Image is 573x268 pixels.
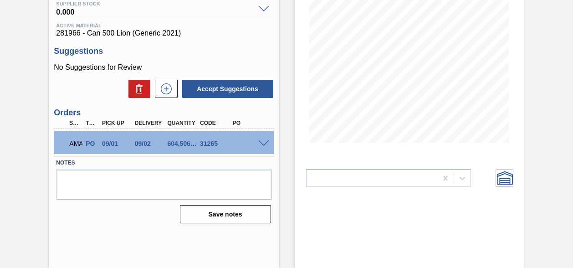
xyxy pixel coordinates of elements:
div: New suggestion [150,80,178,98]
button: Save notes [180,205,271,223]
div: 09/01/2025 [100,140,135,147]
span: Supplier Stock [56,1,253,6]
p: AMA [69,140,80,147]
div: Quantity [165,120,200,126]
div: Step [67,120,82,126]
span: 0.000 [56,6,253,15]
div: Delete Suggestions [124,80,150,98]
span: Active Material [56,23,271,28]
div: Pick up [100,120,135,126]
p: No Suggestions for Review [54,63,274,72]
div: 31265 [198,140,233,147]
div: 604,506.000 [165,140,200,147]
div: Delivery [133,120,168,126]
div: PO [230,120,266,126]
label: Notes [56,156,271,170]
div: Code [198,120,233,126]
button: Accept Suggestions [182,80,273,98]
div: Accept Suggestions [178,79,274,99]
div: Awaiting Manager Approval [67,134,82,154]
h3: Orders [54,108,274,118]
h3: Suggestions [54,46,274,56]
div: Purchase order [83,140,99,147]
span: 281966 - Can 500 Lion (Generic 2021) [56,29,271,37]
div: Type [83,120,99,126]
div: 09/02/2025 [133,140,168,147]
